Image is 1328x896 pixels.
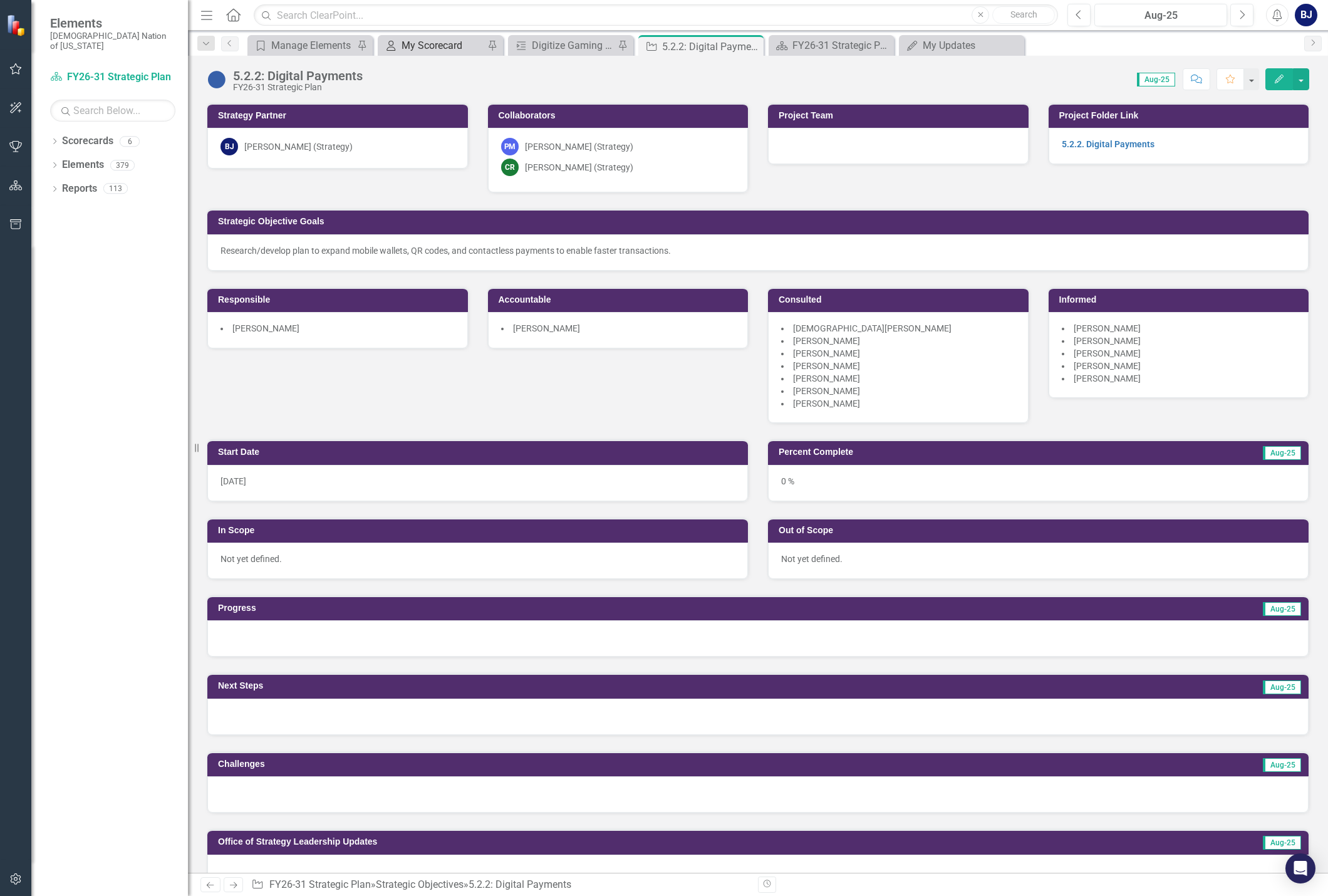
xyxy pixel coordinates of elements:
[402,38,484,53] div: My Scorecard
[1099,8,1223,23] div: Aug-25
[511,38,615,53] a: Digitize Gaming Forms
[499,295,742,305] h3: Accountable
[793,336,860,346] span: [PERSON_NAME]
[233,69,363,83] div: 5.2.2: Digital Payments
[1094,4,1227,26] button: Aug-25
[501,138,519,155] div: PM
[779,447,1121,457] h3: Percent Complete
[376,878,464,890] a: Strategic Objectives
[1074,361,1141,371] span: [PERSON_NAME]
[251,38,354,53] a: Manage Elements
[793,361,860,371] span: [PERSON_NAME]
[50,70,175,85] a: FY26-31 Strategic Plan
[220,553,735,565] p: Not yet defined.
[779,111,1022,120] h3: Project Team
[469,878,571,890] div: 5.2.2: Digital Payments
[254,4,1058,26] input: Search ClearPoint...
[923,38,1021,53] div: My Updates
[1010,9,1037,19] span: Search
[779,295,1022,305] h3: Consulted
[218,681,797,690] h3: Next Steps
[381,38,484,53] a: My Scorecard
[218,111,462,120] h3: Strategy Partner
[793,399,860,409] span: [PERSON_NAME]
[793,323,952,333] span: [DEMOGRAPHIC_DATA][PERSON_NAME]
[793,386,860,396] span: [PERSON_NAME]
[902,38,1021,53] a: My Updates
[218,447,742,457] h3: Start Date
[532,38,615,53] div: Digitize Gaming Forms
[499,111,742,120] h3: Collaborators
[781,553,1295,565] p: Not yet defined.
[1263,758,1301,772] span: Aug-25
[50,31,175,51] small: [DEMOGRAPHIC_DATA] Nation of [US_STATE]
[62,134,113,148] a: Scorecards
[1074,348,1141,358] span: [PERSON_NAME]
[50,16,175,31] span: Elements
[793,348,860,358] span: [PERSON_NAME]
[1137,73,1175,86] span: Aug-25
[1062,139,1154,149] a: 5.2.2. Digital Payments
[50,100,175,122] input: Search Below...
[120,136,140,147] div: 6
[1285,853,1315,883] div: Open Intercom Messenger
[103,184,128,194] div: 113
[218,603,750,613] h3: Progress
[772,38,891,53] a: FY26-31 Strategic Plan
[1263,446,1301,460] span: Aug-25
[110,160,135,170] div: 379
[513,323,580,333] span: [PERSON_NAME]
[501,159,519,176] div: CR
[220,476,246,486] span: [DATE]
[1263,602,1301,616] span: Aug-25
[1295,4,1317,26] button: BJ
[218,837,1087,847] h3: Office of Strategy Leadership Updates
[1074,373,1141,383] span: [PERSON_NAME]
[218,295,462,305] h3: Responsible
[662,39,760,55] div: 5.2.2: Digital Payments
[218,526,742,535] h3: In Scope
[232,323,299,333] span: [PERSON_NAME]
[62,158,104,172] a: Elements
[1263,680,1301,694] span: Aug-25
[218,759,806,769] h3: Challenges
[768,465,1309,501] div: 0 %
[792,38,891,53] div: FY26-31 Strategic Plan
[6,14,28,36] img: ClearPoint Strategy
[220,138,238,155] div: BJ
[1059,295,1303,305] h3: Informed
[244,140,353,153] div: [PERSON_NAME] (Strategy)
[233,83,363,92] div: FY26-31 Strategic Plan
[525,140,633,153] div: [PERSON_NAME] (Strategy)
[793,373,860,383] span: [PERSON_NAME]
[1059,111,1303,120] h3: Project Folder Link
[271,38,354,53] div: Manage Elements
[269,878,371,890] a: FY26-31 Strategic Plan
[1263,836,1301,850] span: Aug-25
[220,244,1295,257] div: Research/develop plan to expand mobile wallets, QR codes, and contactless payments to enable fast...
[251,878,749,892] div: » »
[992,6,1055,24] button: Search
[207,70,227,90] img: Not Started
[218,217,1302,226] h3: Strategic Objective Goals
[525,161,633,174] div: [PERSON_NAME] (Strategy)
[1074,323,1141,333] span: [PERSON_NAME]
[1074,336,1141,346] span: [PERSON_NAME]
[62,182,97,196] a: Reports
[779,526,1302,535] h3: Out of Scope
